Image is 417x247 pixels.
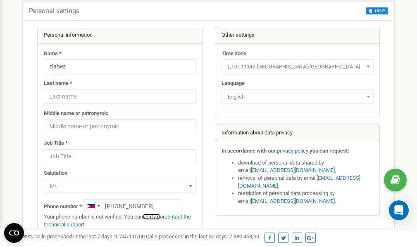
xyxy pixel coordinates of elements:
[44,214,191,228] a: contact the technical support
[238,175,360,189] a: [EMAIL_ADDRESS][DOMAIN_NAME]
[44,80,72,87] label: Last name *
[44,179,196,193] span: Mr.
[277,148,308,154] a: privacy policy
[143,214,160,220] a: verify it
[222,80,245,87] label: Language
[366,7,388,14] button: HELP
[44,50,62,58] label: Name *
[44,110,108,118] label: Middle name or patronymic
[251,167,335,173] a: [EMAIL_ADDRESS][DOMAIN_NAME]
[222,89,374,104] span: English
[83,200,102,213] div: Telephone country code
[44,169,67,177] label: Salutation
[83,199,181,213] input: +1-800-555-55-55
[222,50,246,58] label: Time zone
[215,27,380,44] div: Other settings
[4,223,24,243] button: Open CMP widget
[44,213,196,228] p: Your phone number is not verified. You can or
[44,149,196,163] input: Job Title
[238,190,374,205] li: restriction of personal data processing by email .
[229,233,259,240] u: 7 382 453,00
[215,125,380,141] div: Information about data privacy
[34,233,145,240] span: Calls processed in the last 7 days :
[29,7,79,15] h5: Personal settings
[47,181,193,192] span: Mr.
[310,148,349,154] strong: you can request:
[238,159,374,174] li: download of personal data shared by email ,
[222,59,374,73] span: (UTC-11:00) Pacific/Midway
[44,59,196,73] input: Name
[251,198,335,204] a: [EMAIL_ADDRESS][DOMAIN_NAME]
[238,174,374,190] li: removal of personal data by email ,
[44,203,82,211] label: Phone number *
[224,61,371,73] span: (UTC-11:00) Pacific/Midway
[224,91,371,103] span: English
[44,89,196,104] input: Last name
[146,233,259,240] span: Calls processed in the last 30 days :
[44,139,68,147] label: Job Title *
[222,148,276,154] strong: In accordance with our
[44,119,196,133] input: Middle name or patronymic
[389,200,409,220] div: Open Intercom Messenger
[38,27,202,44] div: Personal information
[115,233,145,240] u: 1 745 115,00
